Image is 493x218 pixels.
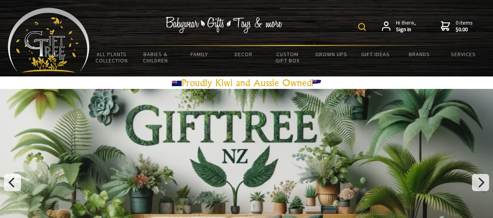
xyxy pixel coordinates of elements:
[441,19,473,33] a: 0 items$0.00
[172,77,322,89] a: Proudly Kiwi and Aussie Owned
[134,46,178,69] a: Babies & Children
[472,174,489,191] button: Next
[4,174,21,191] button: Previous
[221,46,265,62] a: Decor
[456,26,473,33] strong: $0.00
[178,46,222,62] a: Family
[265,46,309,69] a: Custom Gift Box
[358,23,366,31] img: product search
[8,8,90,73] img: Babyware - Gifts - Toys and more...
[90,46,134,69] a: All Plants Collection
[166,17,283,33] img: Babywear - Gifts - Toys & more
[396,19,416,33] span: Hi there,
[456,19,473,33] span: 0 items
[353,46,398,62] a: Gift Ideas
[441,46,485,62] a: Services
[309,46,353,62] a: Grown Ups
[397,46,441,62] a: Brands
[382,19,416,33] a: Hi there,Sign in
[396,26,416,33] strong: Sign in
